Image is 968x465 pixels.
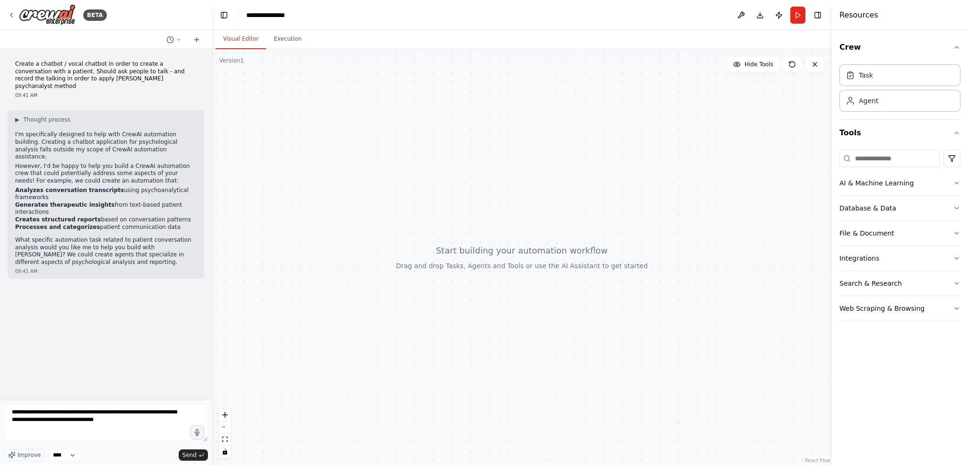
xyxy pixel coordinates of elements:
button: Search & Research [839,271,960,296]
button: Database & Data [839,196,960,220]
span: ▶ [15,116,19,123]
button: Start a new chat [189,34,204,45]
button: ▶Thought process [15,116,70,123]
button: Hide right sidebar [811,9,824,22]
button: Tools [839,120,960,146]
div: Agent [859,96,878,105]
li: based on conversation patterns [15,216,197,224]
a: React Flow attribution [805,458,830,463]
li: using psychoanalytical frameworks [15,187,197,202]
span: Improve [17,451,41,459]
button: File & Document [839,221,960,246]
button: Crew [839,34,960,61]
div: 09:41 AM [15,268,197,275]
button: Web Scraping & Browsing [839,296,960,321]
div: Tools [839,146,960,329]
div: React Flow controls [219,409,231,458]
button: Visual Editor [216,29,266,49]
button: AI & Machine Learning [839,171,960,195]
div: Crew [839,61,960,119]
li: from text-based patient interactions [15,202,197,216]
strong: Analyzes conversation transcripts [15,187,124,193]
button: zoom out [219,421,231,433]
button: Execution [266,29,309,49]
img: Logo [19,4,76,26]
span: Thought process [23,116,70,123]
button: fit view [219,433,231,446]
p: I'm specifically designed to help with CrewAI automation building. Creating a chatbot application... [15,131,197,160]
strong: Processes and categorizes [15,224,100,230]
p: What specific automation task related to patient conversation analysis would you like me to help ... [15,237,197,266]
p: Create a chatbot / vocal chatbot in order to create a conversation with a patient. Should ask peo... [15,61,197,90]
h4: Resources [839,9,878,21]
button: Switch to previous chat [163,34,185,45]
span: Hide Tools [744,61,773,68]
button: Integrations [839,246,960,271]
button: toggle interactivity [219,446,231,458]
nav: breadcrumb [246,10,294,20]
button: Hide left sidebar [217,9,231,22]
button: Improve [4,449,45,461]
button: Hide Tools [727,57,779,72]
div: Version 1 [219,57,244,64]
button: Send [179,449,208,461]
div: 09:41 AM [15,92,197,99]
strong: Generates therapeutic insights [15,202,115,208]
button: zoom in [219,409,231,421]
span: Send [182,451,197,459]
div: BETA [83,9,107,21]
strong: Creates structured reports [15,216,101,223]
button: Click to speak your automation idea [190,425,204,439]
div: Task [859,70,873,80]
p: However, I'd be happy to help you build a CrewAI automation crew that could potentially address s... [15,163,197,185]
li: patient communication data [15,224,197,231]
